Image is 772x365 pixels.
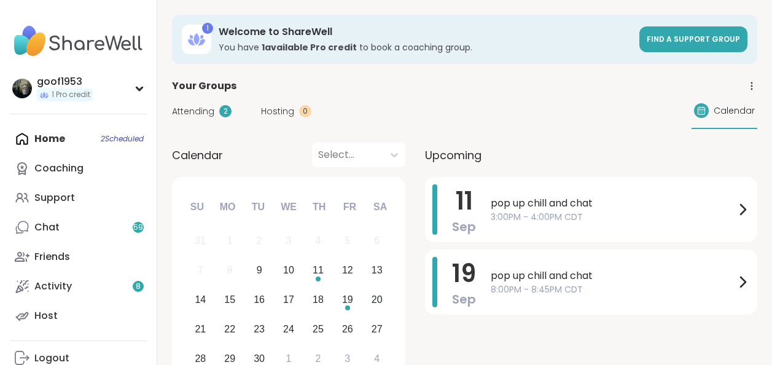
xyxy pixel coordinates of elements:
span: 19 [452,256,476,291]
div: 26 [342,321,353,337]
img: ShareWell Nav Logo [10,20,147,63]
div: Choose Wednesday, September 17th, 2025 [276,287,302,313]
div: Not available Saturday, September 6th, 2025 [364,228,390,254]
div: 31 [195,232,206,249]
div: 23 [254,321,265,337]
div: 11 [313,262,324,278]
div: Coaching [34,162,84,175]
span: pop up chill and chat [491,269,735,283]
div: 6 [374,232,380,249]
div: Choose Monday, September 15th, 2025 [217,287,243,313]
div: 27 [372,321,383,337]
span: 11 [456,184,473,218]
span: Find a support group [647,34,740,44]
div: 12 [342,262,353,278]
div: Not available Monday, September 1st, 2025 [217,228,243,254]
div: Choose Saturday, September 20th, 2025 [364,287,390,313]
span: Sep [452,291,476,308]
h3: You have to book a coaching group. [219,41,632,53]
div: Choose Tuesday, September 9th, 2025 [246,257,273,284]
div: Sa [367,194,394,221]
span: 1 Pro credit [52,90,90,100]
span: Hosting [261,105,294,118]
div: goof1953 [37,75,93,88]
div: 0 [299,105,311,117]
div: 3 [286,232,292,249]
span: Attending [172,105,214,118]
div: Not available Sunday, August 31st, 2025 [187,228,214,254]
div: Support [34,191,75,205]
div: 2 [219,105,232,117]
div: Not available Tuesday, September 2nd, 2025 [246,228,273,254]
div: Logout [34,351,69,365]
div: Th [306,194,333,221]
div: 8 [227,262,233,278]
div: Choose Friday, September 19th, 2025 [334,287,361,313]
div: 14 [195,291,206,308]
div: Mo [214,194,241,221]
div: Choose Saturday, September 13th, 2025 [364,257,390,284]
span: Upcoming [425,147,482,163]
div: 18 [313,291,324,308]
span: 3:00PM - 4:00PM CDT [491,211,735,224]
div: Activity [34,280,72,293]
div: Choose Sunday, September 14th, 2025 [187,287,214,313]
img: goof1953 [12,79,32,98]
div: Choose Tuesday, September 16th, 2025 [246,287,273,313]
div: 22 [224,321,235,337]
h3: Welcome to ShareWell [219,25,632,39]
span: 8 [136,281,141,292]
span: Your Groups [172,79,236,93]
a: Coaching [10,154,147,183]
div: Choose Monday, September 22nd, 2025 [217,316,243,342]
div: Choose Tuesday, September 23rd, 2025 [246,316,273,342]
div: Tu [244,194,271,221]
span: 59 [133,222,143,233]
div: 19 [342,291,353,308]
div: Choose Saturday, September 27th, 2025 [364,316,390,342]
a: Host [10,301,147,331]
div: 1 [202,23,213,34]
div: Chat [34,221,60,234]
div: Choose Friday, September 26th, 2025 [334,316,361,342]
a: Friends [10,242,147,272]
div: Not available Monday, September 8th, 2025 [217,257,243,284]
div: Choose Friday, September 12th, 2025 [334,257,361,284]
div: 20 [372,291,383,308]
div: 7 [198,262,203,278]
span: 8:00PM - 8:45PM CDT [491,283,735,296]
div: Choose Wednesday, September 10th, 2025 [276,257,302,284]
a: Find a support group [639,26,747,52]
div: 5 [345,232,350,249]
span: Calendar [172,147,223,163]
div: Choose Thursday, September 18th, 2025 [305,287,332,313]
div: Choose Sunday, September 21st, 2025 [187,316,214,342]
b: 1 available Pro credit [262,41,357,53]
span: Sep [452,218,476,235]
div: 13 [372,262,383,278]
div: 9 [257,262,262,278]
div: 24 [283,321,294,337]
div: 15 [224,291,235,308]
div: Not available Friday, September 5th, 2025 [334,228,361,254]
a: Support [10,183,147,213]
div: Friends [34,250,70,264]
span: Calendar [714,104,755,117]
div: Fr [336,194,363,221]
div: Su [184,194,211,221]
div: Choose Thursday, September 25th, 2025 [305,316,332,342]
div: Choose Thursday, September 11th, 2025 [305,257,332,284]
span: pop up chill and chat [491,196,735,211]
div: 4 [315,232,321,249]
div: 25 [313,321,324,337]
div: Not available Sunday, September 7th, 2025 [187,257,214,284]
div: Host [34,309,58,323]
div: Not available Wednesday, September 3rd, 2025 [276,228,302,254]
div: 21 [195,321,206,337]
a: Activity8 [10,272,147,301]
a: Chat59 [10,213,147,242]
div: 2 [257,232,262,249]
div: 16 [254,291,265,308]
div: 10 [283,262,294,278]
div: 17 [283,291,294,308]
